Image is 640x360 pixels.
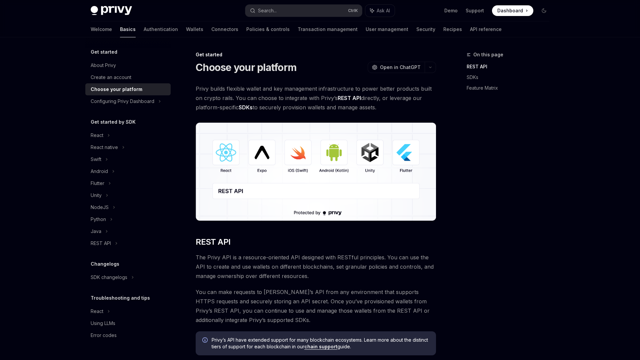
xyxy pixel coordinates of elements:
a: Choose your platform [85,83,171,95]
span: On this page [473,51,503,59]
a: Basics [120,21,136,37]
h5: Changelogs [91,260,119,268]
img: dark logo [91,6,132,15]
button: Open in ChatGPT [368,62,425,73]
div: Python [91,215,106,223]
a: Connectors [211,21,238,37]
a: Authentication [144,21,178,37]
a: Using LLMs [85,317,171,329]
span: Privy’s API have extended support for many blockchain ecosystems. Learn more about the distinct t... [212,337,429,350]
a: chain support [304,344,337,350]
h5: Get started by SDK [91,118,136,126]
div: React native [91,143,118,151]
a: Support [466,7,484,14]
a: User management [366,21,408,37]
div: Search... [258,7,277,15]
button: Ask AI [365,5,395,17]
div: Error codes [91,331,117,339]
strong: REST API [338,95,361,101]
div: Get started [196,51,436,58]
div: Configuring Privy Dashboard [91,97,154,105]
div: Java [91,227,101,235]
a: REST API [467,61,555,72]
div: About Privy [91,61,116,69]
a: Feature Matrix [467,83,555,93]
a: Wallets [186,21,203,37]
a: Security [416,21,435,37]
div: REST API [91,239,111,247]
a: SDKs [467,72,555,83]
strong: SDKs [239,104,253,111]
a: Error codes [85,329,171,341]
h5: Troubleshooting and tips [91,294,150,302]
span: Ask AI [377,7,390,14]
a: Policies & controls [246,21,290,37]
div: Flutter [91,179,104,187]
a: Transaction management [298,21,358,37]
div: Unity [91,191,102,199]
span: The Privy API is a resource-oriented API designed with RESTful principles. You can use the API to... [196,253,436,281]
span: You can make requests to [PERSON_NAME]’s API from any environment that supports HTTPS requests an... [196,287,436,325]
a: Create an account [85,71,171,83]
a: Demo [444,7,458,14]
div: Using LLMs [91,319,115,327]
img: images/Platform2.png [196,123,436,221]
h5: Get started [91,48,117,56]
span: Open in ChatGPT [380,64,421,71]
svg: Info [202,337,209,344]
div: Choose your platform [91,85,142,93]
div: Swift [91,155,101,163]
div: React [91,307,103,315]
span: Privy builds flexible wallet and key management infrastructure to power better products built on ... [196,84,436,112]
a: About Privy [85,59,171,71]
span: Ctrl K [348,8,358,13]
div: Create an account [91,73,131,81]
a: Dashboard [492,5,533,16]
div: React [91,131,103,139]
span: REST API [196,237,230,247]
a: API reference [470,21,502,37]
div: NodeJS [91,203,109,211]
button: Toggle dark mode [539,5,549,16]
a: Welcome [91,21,112,37]
button: Search...CtrlK [245,5,362,17]
div: SDK changelogs [91,273,127,281]
h1: Choose your platform [196,61,296,73]
div: Android [91,167,108,175]
span: Dashboard [497,7,523,14]
a: Recipes [443,21,462,37]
